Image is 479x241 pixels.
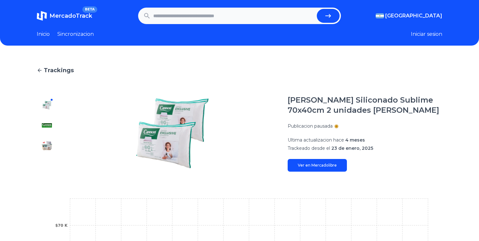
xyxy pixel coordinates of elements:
[288,95,442,115] h1: [PERSON_NAME] Siliconado Sublime 70x40cm 2 unidades [PERSON_NAME]
[376,13,384,18] img: Argentina
[411,30,442,38] button: Iniciar sesion
[42,120,52,130] img: Cannon Vellón Siliconado Sublime 70x40cm 2 unidades blancas
[288,145,330,151] span: Trackeado desde el
[385,12,442,20] span: [GEOGRAPHIC_DATA]
[288,137,344,143] span: Ultima actualizacion hace
[49,12,92,19] span: MercadoTrack
[376,12,442,20] button: [GEOGRAPHIC_DATA]
[70,95,275,172] img: Cannon Vellón Siliconado Sublime 70x40cm 2 unidades blancas
[42,100,52,110] img: Cannon Vellón Siliconado Sublime 70x40cm 2 unidades blancas
[57,30,94,38] a: Sincronizacion
[345,137,365,143] span: 4 meses
[331,145,373,151] span: 23 de enero, 2025
[37,30,50,38] a: Inicio
[37,66,442,75] a: Trackings
[288,123,333,129] p: Publicacion pausada
[44,66,74,75] span: Trackings
[37,11,47,21] img: MercadoTrack
[82,6,97,13] span: BETA
[288,159,347,172] a: Ver en Mercadolibre
[55,223,67,228] tspan: $70 K
[37,11,92,21] a: MercadoTrackBETA
[42,141,52,151] img: Cannon Vellón Siliconado Sublime 70x40cm 2 unidades blancas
